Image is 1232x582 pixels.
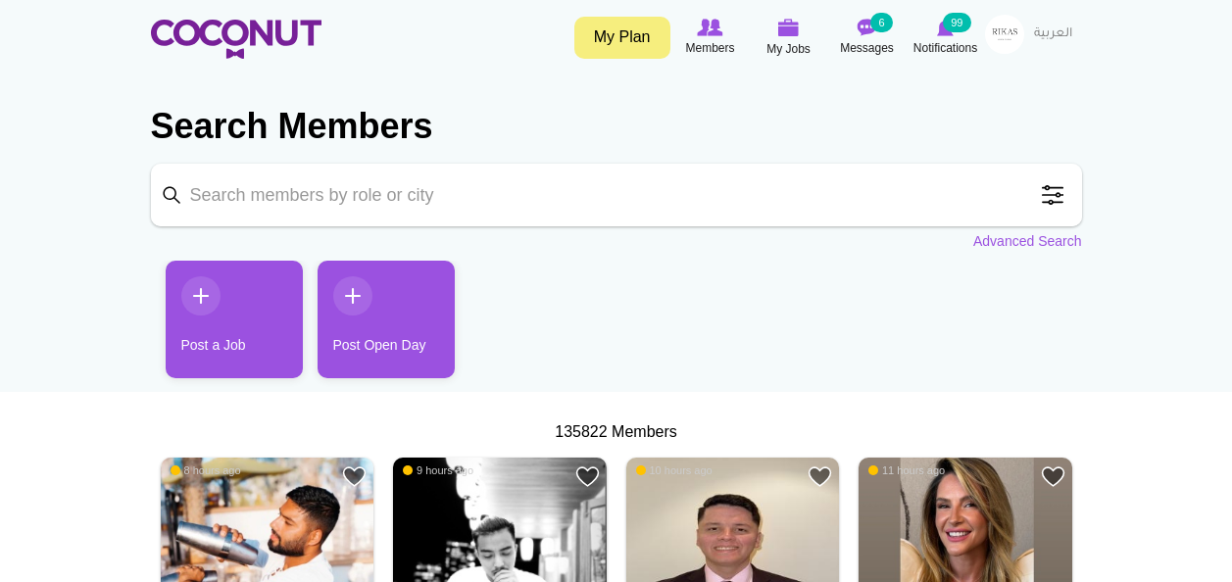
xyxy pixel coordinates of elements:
input: Search members by role or city [151,164,1082,226]
h2: Search Members [151,103,1082,150]
img: My Jobs [778,19,800,36]
small: 99 [943,13,970,32]
span: 9 hours ago [403,463,473,477]
li: 1 / 2 [151,261,288,393]
span: 11 hours ago [868,463,945,477]
small: 6 [870,13,892,32]
a: Notifications Notifications 99 [907,15,985,60]
a: Post a Job [166,261,303,378]
a: Add to Favourites [808,464,832,489]
a: Messages Messages 6 [828,15,907,60]
img: Messages [858,19,877,36]
li: 2 / 2 [303,261,440,393]
span: Notifications [913,38,977,58]
a: Browse Members Members [671,15,750,60]
img: Notifications [937,19,954,36]
a: Add to Favourites [1041,464,1065,489]
a: Add to Favourites [575,464,600,489]
span: My Jobs [766,39,811,59]
a: My Jobs My Jobs [750,15,828,61]
a: Advanced Search [973,231,1082,251]
span: 10 hours ago [636,463,713,477]
div: 135822 Members [151,421,1082,444]
span: Members [685,38,734,58]
img: Browse Members [697,19,722,36]
a: Post Open Day [318,261,455,378]
span: Messages [840,38,894,58]
a: My Plan [574,17,670,59]
a: Add to Favourites [342,464,367,489]
span: 8 hours ago [171,463,241,477]
a: العربية [1024,15,1082,54]
img: Home [151,20,321,59]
